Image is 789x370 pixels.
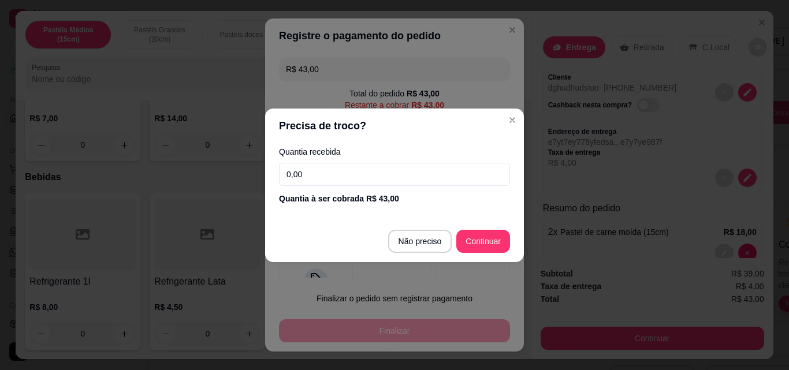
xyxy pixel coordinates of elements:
button: Close [503,111,522,129]
div: Quantia à ser cobrada R$ 43,00 [279,193,510,204]
button: Não preciso [388,230,452,253]
button: Continuar [456,230,510,253]
label: Quantia recebida [279,148,510,156]
header: Precisa de troco? [265,109,524,143]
